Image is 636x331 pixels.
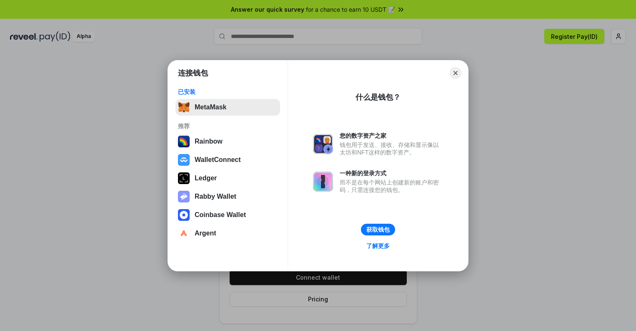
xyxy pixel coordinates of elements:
div: 了解更多 [366,242,390,250]
div: Argent [195,230,216,237]
img: svg+xml,%3Csvg%20xmlns%3D%22http%3A%2F%2Fwww.w3.org%2F2000%2Fsvg%22%20fill%3D%22none%22%20viewBox... [313,172,333,192]
button: MetaMask [175,99,280,116]
div: 钱包用于发送、接收、存储和显示像以太坊和NFT这样的数字资产。 [340,141,443,156]
img: svg+xml,%3Csvg%20width%3D%2228%22%20height%3D%2228%22%20viewBox%3D%220%200%2028%2028%22%20fill%3D... [178,209,190,221]
img: svg+xml,%3Csvg%20xmlns%3D%22http%3A%2F%2Fwww.w3.org%2F2000%2Fsvg%22%20width%3D%2228%22%20height%3... [178,172,190,184]
img: svg+xml,%3Csvg%20fill%3D%22none%22%20height%3D%2233%22%20viewBox%3D%220%200%2035%2033%22%20width%... [178,101,190,113]
button: Rabby Wallet [175,188,280,205]
img: svg+xml,%3Csvg%20xmlns%3D%22http%3A%2F%2Fwww.w3.org%2F2000%2Fsvg%22%20fill%3D%22none%22%20viewBox... [178,191,190,202]
img: svg+xml,%3Csvg%20width%3D%22120%22%20height%3D%22120%22%20viewBox%3D%220%200%20120%20120%22%20fil... [178,136,190,147]
div: Coinbase Wallet [195,211,246,219]
div: 而不是在每个网站上创建新的账户和密码，只需连接您的钱包。 [340,179,443,194]
div: Rabby Wallet [195,193,236,200]
div: 您的数字资产之家 [340,132,443,139]
div: 什么是钱包？ [356,92,401,102]
h1: 连接钱包 [178,68,208,78]
button: 获取钱包 [361,224,395,235]
div: 推荐 [178,122,278,130]
div: Rainbow [195,138,223,145]
div: 获取钱包 [366,226,390,233]
button: Close [450,67,461,79]
img: svg+xml,%3Csvg%20width%3D%2228%22%20height%3D%2228%22%20viewBox%3D%220%200%2028%2028%22%20fill%3D... [178,227,190,239]
button: Coinbase Wallet [175,207,280,223]
button: Rainbow [175,133,280,150]
div: 已安装 [178,88,278,96]
a: 了解更多 [361,240,395,251]
div: WalletConnect [195,156,241,164]
img: svg+xml,%3Csvg%20xmlns%3D%22http%3A%2F%2Fwww.w3.org%2F2000%2Fsvg%22%20fill%3D%22none%22%20viewBox... [313,134,333,154]
img: svg+xml,%3Csvg%20width%3D%2228%22%20height%3D%2228%22%20viewBox%3D%220%200%2028%2028%22%20fill%3D... [178,154,190,166]
div: 一种新的登录方式 [340,169,443,177]
button: Argent [175,225,280,242]
div: MetaMask [195,104,226,111]
div: Ledger [195,174,217,182]
button: WalletConnect [175,152,280,168]
button: Ledger [175,170,280,187]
